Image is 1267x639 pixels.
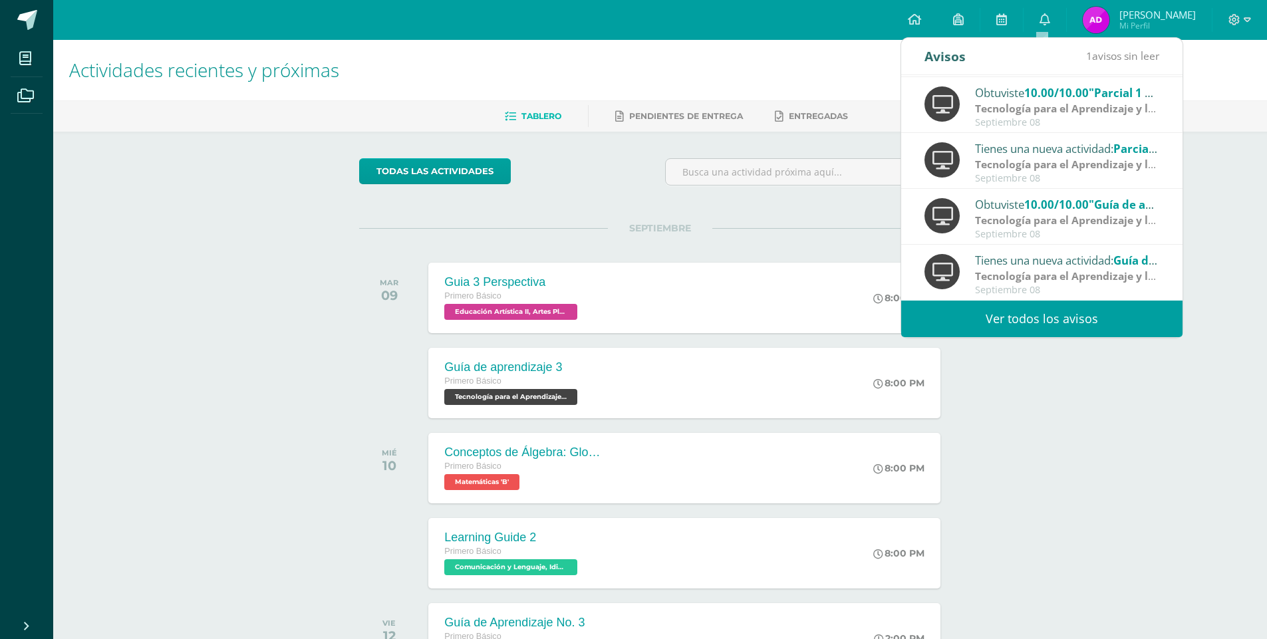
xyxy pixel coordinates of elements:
[873,547,924,559] div: 8:00 PM
[444,474,519,490] span: Matemáticas 'B'
[1024,197,1089,212] span: 10.00/10.00
[615,106,743,127] a: Pendientes de entrega
[444,461,501,471] span: Primero Básico
[924,38,966,74] div: Avisos
[608,222,712,234] span: SEPTIEMBRE
[789,111,848,121] span: Entregadas
[1089,197,1219,212] span: "Guía de aprendizaje 2"
[775,106,848,127] a: Entregadas
[975,251,1160,269] div: Tienes una nueva actividad:
[873,377,924,389] div: 8:00 PM
[1089,85,1185,100] span: "Parcial 1 QUIZZ"
[975,213,1160,228] div: | Zona
[629,111,743,121] span: Pendientes de entrega
[382,618,396,628] div: VIE
[382,457,397,473] div: 10
[975,269,1160,284] div: | Zona
[444,616,585,630] div: Guía de Aprendizaje No. 3
[521,111,561,121] span: Tablero
[975,195,1160,213] div: Obtuviste en
[444,446,604,459] div: Conceptos de Álgebra: Glosario
[1024,85,1089,100] span: 10.00/10.00
[444,304,577,320] span: Educación Artística II, Artes Plásticas 'B'
[444,531,581,545] div: Learning Guide 2
[873,462,924,474] div: 8:00 PM
[444,275,581,289] div: Guia 3 Perspectiva
[873,292,924,304] div: 8:00 PM
[444,291,501,301] span: Primero Básico
[975,173,1160,184] div: Septiembre 08
[380,287,398,303] div: 09
[1113,141,1198,156] span: Parcial 1 QUIZZ
[505,106,561,127] a: Tablero
[382,448,397,457] div: MIÉ
[975,101,1160,116] div: | Parcial
[444,376,501,386] span: Primero Básico
[1113,253,1233,268] span: Guía de aprendizaje 2
[69,57,339,82] span: Actividades recientes y próximas
[975,229,1160,240] div: Septiembre 08
[975,117,1160,128] div: Septiembre 08
[1119,8,1196,21] span: [PERSON_NAME]
[1086,49,1092,63] span: 1
[444,559,577,575] span: Comunicación y Lenguaje, Idioma Extranjero Inglés 'B'
[1119,20,1196,31] span: Mi Perfil
[666,159,960,185] input: Busca una actividad próxima aquí...
[444,389,577,405] span: Tecnología para el Aprendizaje y la Comunicación (Informática) 'B'
[359,158,511,184] a: todas las Actividades
[380,278,398,287] div: MAR
[444,360,581,374] div: Guía de aprendizaje 3
[1086,49,1159,63] span: avisos sin leer
[975,157,1160,172] div: | Parcial
[1083,7,1109,33] img: ac888ce269e8f22630cba16086a8e20e.png
[975,84,1160,101] div: Obtuviste en
[975,140,1160,157] div: Tienes una nueva actividad:
[901,301,1183,337] a: Ver todos los avisos
[444,547,501,556] span: Primero Básico
[975,285,1160,296] div: Septiembre 08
